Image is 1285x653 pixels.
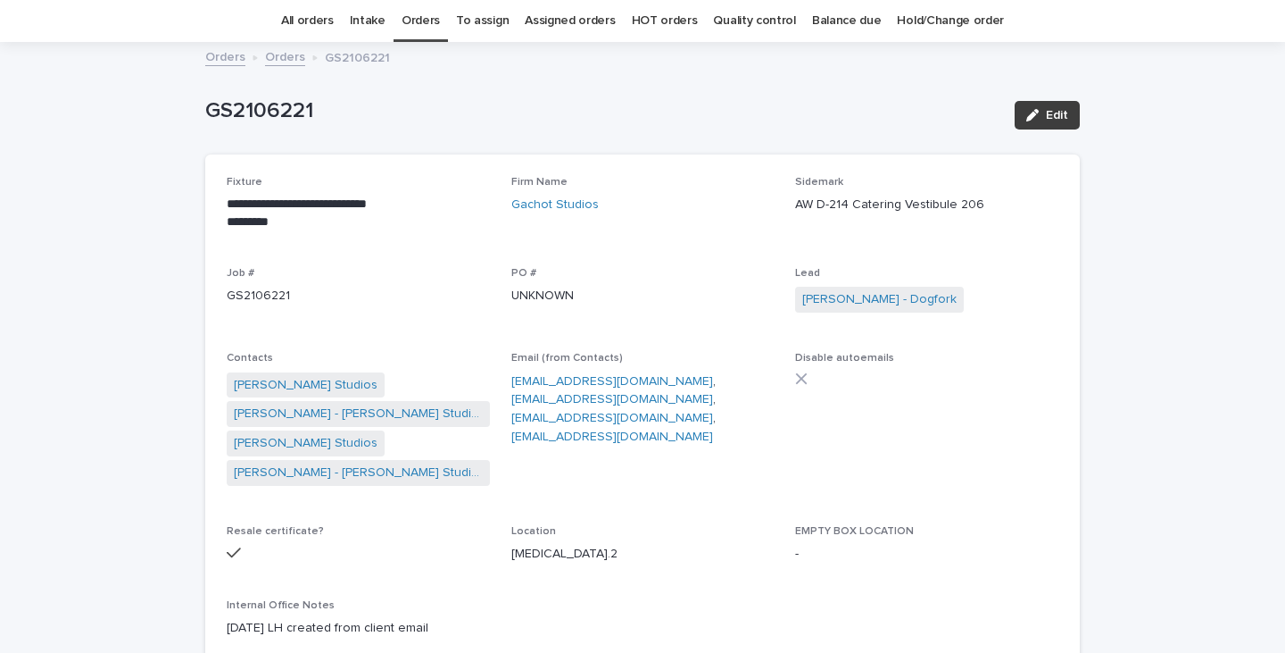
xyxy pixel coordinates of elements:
span: Firm Name [511,177,568,188]
span: Location [511,526,556,537]
p: [DATE] LH created from client email [227,619,1058,638]
a: Orders [265,46,305,66]
span: Email (from Contacts) [511,353,623,364]
button: Edit [1015,101,1080,130]
p: GS2106221 [325,46,390,66]
span: Edit [1046,109,1068,121]
a: [PERSON_NAME] Studios [234,434,377,453]
span: Contacts [227,353,273,364]
a: [EMAIL_ADDRESS][DOMAIN_NAME] [511,431,713,443]
p: [MEDICAL_DATA].2 [511,545,775,564]
p: , , , [511,373,775,447]
p: AW D-214 Catering Vestibule 206 [795,196,1058,214]
a: [PERSON_NAME] Studios [234,376,377,395]
p: GS2106221 [227,287,490,306]
a: [EMAIL_ADDRESS][DOMAIN_NAME] [511,412,713,424]
a: Orders [205,46,245,66]
span: EMPTY BOX LOCATION [795,526,914,537]
a: [PERSON_NAME] - [PERSON_NAME] Studios [234,405,483,423]
span: Lead [795,268,820,279]
a: [PERSON_NAME] - [PERSON_NAME] Studios [234,464,483,482]
a: [EMAIL_ADDRESS][DOMAIN_NAME] [511,393,713,406]
a: [PERSON_NAME] - Dogfork [802,290,957,309]
a: [EMAIL_ADDRESS][DOMAIN_NAME] [511,375,713,388]
p: GS2106221 [205,98,1000,124]
span: Disable autoemails [795,353,894,364]
span: Fixture [227,177,262,188]
p: - [795,545,1058,564]
span: Sidemark [795,177,843,188]
a: Gachot Studios [511,196,599,214]
p: UNKNOWN [511,287,775,306]
span: Resale certificate? [227,526,324,537]
span: Job # [227,268,254,279]
span: PO # [511,268,536,279]
span: Internal Office Notes [227,600,335,611]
